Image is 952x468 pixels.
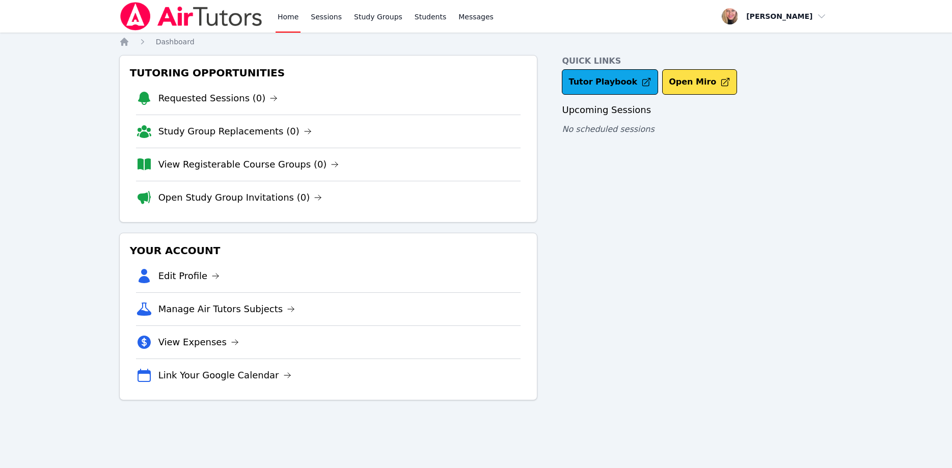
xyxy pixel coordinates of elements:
[562,103,833,117] h3: Upcoming Sessions
[128,241,529,260] h3: Your Account
[562,69,658,95] a: Tutor Playbook
[158,335,239,349] a: View Expenses
[158,157,339,172] a: View Registerable Course Groups (0)
[458,12,494,22] span: Messages
[562,55,833,67] h4: Quick Links
[156,38,195,46] span: Dashboard
[156,37,195,47] a: Dashboard
[158,302,295,316] a: Manage Air Tutors Subjects
[562,124,654,134] span: No scheduled sessions
[158,124,312,139] a: Study Group Replacements (0)
[119,37,833,47] nav: Breadcrumb
[158,190,322,205] a: Open Study Group Invitations (0)
[158,269,220,283] a: Edit Profile
[158,91,278,105] a: Requested Sessions (0)
[128,64,529,82] h3: Tutoring Opportunities
[662,69,737,95] button: Open Miro
[158,368,291,382] a: Link Your Google Calendar
[119,2,263,31] img: Air Tutors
